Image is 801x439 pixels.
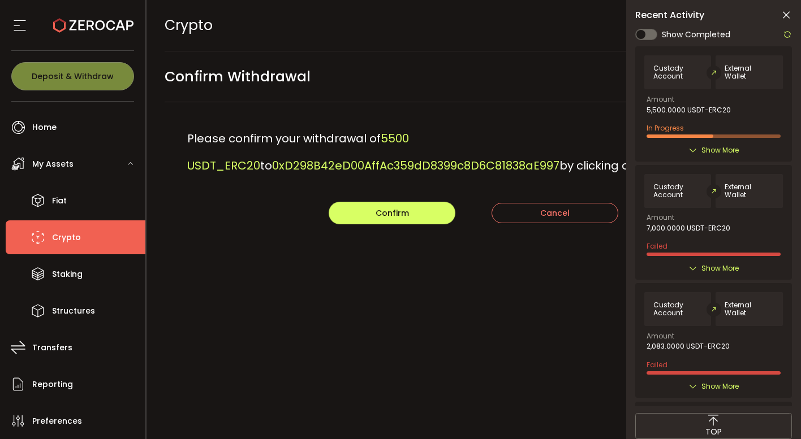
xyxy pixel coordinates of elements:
span: Transfers [32,340,72,356]
span: Deposit & Withdraw [32,72,114,80]
span: Preferences [32,413,82,429]
button: Cancel [492,203,618,223]
span: Fiat [52,193,67,209]
span: Structures [52,303,95,319]
span: TOP [705,426,722,438]
span: Crypto [52,229,81,246]
span: 0xD298B42eD00AffAc359dD8399c8D6C81838aE997 [272,158,559,173]
span: to [260,158,272,173]
span: Recent Activity [635,11,704,20]
span: My Assets [32,156,74,172]
span: Please confirm your withdrawal of [187,131,381,146]
button: Deposit & Withdraw [11,62,134,90]
span: by clicking on the link below. [559,158,720,173]
iframe: Chat Widget [744,385,801,439]
span: Reporting [32,376,73,393]
span: Crypto [165,15,213,35]
button: Confirm [329,202,455,224]
span: Confirm Withdrawal [165,64,311,89]
span: Confirm [376,207,409,219]
span: Cancel [540,207,570,219]
span: Home [32,119,57,136]
span: Staking [52,266,83,282]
